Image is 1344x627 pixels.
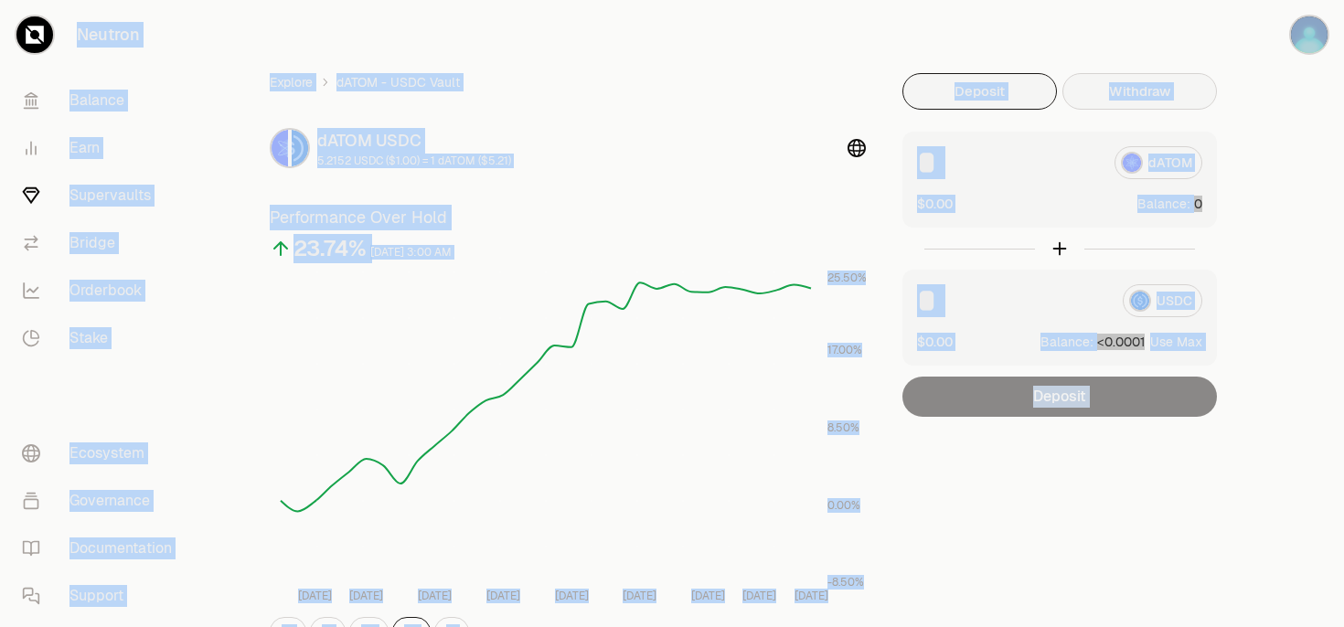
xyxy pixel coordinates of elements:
[7,219,197,267] a: Bridge
[270,205,866,230] h3: Performance Over Hold
[1291,16,1328,53] img: Experiment
[272,130,288,166] img: dATOM Logo
[827,343,862,357] tspan: 17.00%
[917,194,953,213] button: $0.00
[902,73,1057,110] button: Deposit
[1040,333,1093,351] span: Balance:
[317,128,511,154] div: dATOM
[376,130,421,151] span: USDC
[917,332,953,351] button: $0.00
[795,589,828,603] tspan: [DATE]
[1062,73,1217,110] button: Withdraw
[691,589,725,603] tspan: [DATE]
[7,525,197,572] a: Documentation
[555,589,589,603] tspan: [DATE]
[7,124,197,172] a: Earn
[7,267,197,314] a: Orderbook
[293,234,367,263] div: 23.74%
[270,73,313,91] a: Explore
[270,73,866,91] nav: breadcrumb
[1150,333,1202,351] button: Use Max
[486,589,520,603] tspan: [DATE]
[827,498,860,513] tspan: 0.00%
[298,589,332,603] tspan: [DATE]
[7,477,197,525] a: Governance
[292,130,308,166] img: USDC Logo
[317,154,511,168] div: 5.2152 USDC ($1.00) = 1 dATOM ($5.21)
[7,572,197,620] a: Support
[827,271,867,285] tspan: 25.50%
[827,420,859,435] tspan: 8.50%
[418,589,452,603] tspan: [DATE]
[742,589,776,603] tspan: [DATE]
[336,73,460,91] span: dATOM - USDC Vault
[827,575,864,590] tspan: -8.50%
[7,172,197,219] a: Supervaults
[623,589,656,603] tspan: [DATE]
[370,242,452,263] div: [DATE] 3:00 AM
[7,430,197,477] a: Ecosystem
[1137,195,1190,213] span: Balance:
[349,589,383,603] tspan: [DATE]
[7,314,197,362] a: Stake
[7,77,197,124] a: Balance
